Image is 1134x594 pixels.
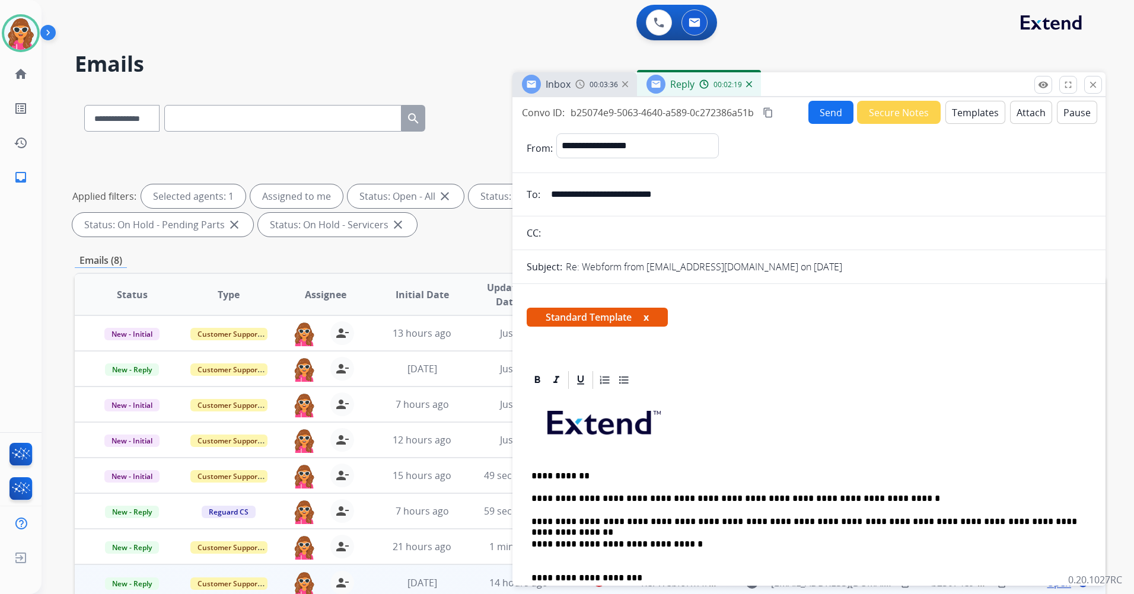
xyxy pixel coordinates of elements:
span: 15 hours ago [393,469,451,482]
mat-icon: content_copy [996,577,1006,588]
img: agent-avatar [292,321,316,346]
mat-icon: remove_red_eye [1038,79,1049,90]
button: x [644,310,649,324]
mat-icon: person_remove [335,397,349,411]
div: Bold [528,371,546,389]
h2: Emails [75,52,1106,76]
mat-icon: home [14,67,28,81]
img: agent-avatar [292,357,316,382]
span: New - Initial [104,328,160,340]
span: Type [218,288,240,302]
p: Subject: [527,260,562,274]
mat-icon: person_remove [335,539,349,554]
p: Re: Webform from [EMAIL_ADDRESS][DOMAIN_NAME] on [DATE] [566,260,842,274]
div: Status: On Hold - Servicers [258,213,417,237]
span: Inbox [546,78,571,91]
mat-icon: close [227,218,241,232]
span: New - Reply [105,506,159,518]
span: 7 hours ago [396,398,449,411]
p: Emails (8) [75,253,127,268]
span: Re: Webform from [EMAIL_ADDRESS][DOMAIN_NAME] on [DATE] [641,576,926,589]
img: avatar [4,17,37,50]
span: Customer Support [190,363,267,376]
mat-icon: close [391,218,405,232]
span: b25074e9-5063-4640-a589-0c272386a51b [931,576,1114,589]
div: Status: On Hold - Pending Parts [72,213,253,237]
button: Attach [1010,101,1052,124]
div: Italic [547,371,565,389]
span: 7 hours ago [396,504,449,518]
div: Underline [572,371,590,389]
mat-icon: content_copy [899,577,910,588]
mat-icon: close [1088,79,1098,90]
img: agent-avatar [292,392,316,417]
mat-icon: content_copy [763,107,773,118]
p: 0.20.1027RC [1068,573,1122,587]
span: [DATE] [407,576,437,589]
span: 00:03:36 [590,80,618,90]
div: Status: New - Initial [469,184,594,208]
span: 1 minute ago [489,540,548,553]
span: New - Reply [105,577,159,590]
p: Convo ID: [522,106,565,120]
span: Customer Support [190,328,267,340]
span: 00:02:19 [713,80,742,90]
p: To: [527,187,540,202]
span: [DATE] [407,362,437,375]
span: Customer Support [190,435,267,447]
img: agent-avatar [292,499,316,524]
span: 14 hours ago [489,576,548,589]
mat-icon: search [406,111,421,126]
p: From: [527,141,553,155]
span: Just now [500,362,538,375]
p: Applied filters: [72,189,136,203]
div: Status: Open - All [348,184,464,208]
span: 13 hours ago [393,327,451,340]
span: 49 seconds ago [484,469,553,482]
span: New - Reply [105,541,159,554]
span: b25074e9-5063-4640-a589-0c272386a51b [571,106,754,119]
mat-icon: inbox [14,170,28,184]
div: Ordered List [596,371,614,389]
button: Templates [945,101,1005,124]
span: Status [117,288,148,302]
span: 59 seconds ago [484,504,553,518]
span: New - Reply [105,363,159,376]
span: Reply [670,78,695,91]
span: 21 hours ago [393,540,451,553]
span: Initial Date [396,288,449,302]
img: agent-avatar [292,464,316,488]
span: Just now [500,327,538,340]
mat-icon: list_alt [14,101,28,116]
img: agent-avatar [292,535,316,560]
mat-icon: person_remove [335,433,349,447]
span: Just now [500,398,538,411]
mat-icon: person_remove [335,362,349,376]
span: New - Initial [104,399,160,411]
mat-icon: fullscreen [1063,79,1074,90]
mat-icon: person_remove [335,326,349,340]
span: Customer Support [190,399,267,411]
mat-icon: person_remove [335,504,349,518]
button: Secure Notes [857,101,941,124]
div: Assigned to me [250,184,343,208]
span: Customer Support [190,470,267,483]
mat-icon: history [14,136,28,150]
button: Send [808,101,853,124]
mat-icon: person_remove [335,468,349,483]
p: CC: [527,226,541,240]
span: Reguard CS [202,506,256,518]
span: 12 hours ago [393,433,451,446]
mat-icon: person_remove [335,576,349,590]
span: New - Initial [104,470,160,483]
img: agent-avatar [292,428,316,453]
span: Customer Support [190,541,267,554]
div: Bullet List [615,371,633,389]
mat-icon: close [438,189,452,203]
span: Just now [500,433,538,446]
button: Pause [1057,101,1097,124]
span: Updated Date [480,280,534,309]
span: Assignee [305,288,346,302]
div: Selected agents: 1 [141,184,246,208]
span: New - Initial [104,435,160,447]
